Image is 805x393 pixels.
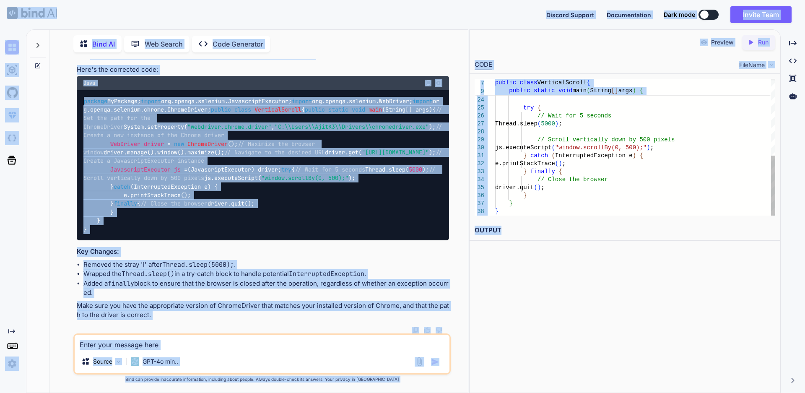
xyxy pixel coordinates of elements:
span: js [174,166,181,173]
span: } [495,208,499,215]
span: ; [558,120,562,127]
img: Bind AI [7,7,57,19]
span: "[URL][DOMAIN_NAME]" [362,148,429,156]
span: class [519,79,537,86]
span: e.printStackTrace [495,160,555,167]
img: like [424,327,431,333]
span: ( [576,88,579,95]
h3: Key Changes: [77,247,449,257]
span: void [352,106,365,113]
span: = [167,140,171,148]
span: public [211,106,231,113]
span: VerticalScroll [537,79,587,86]
img: chevron down [768,61,775,68]
p: Make sure you have the appropriate version of ChromeDriver that matches your installed version of... [77,301,449,320]
span: Discord Support [546,11,594,18]
span: try [281,166,291,173]
div: 29 [475,136,484,144]
span: String [590,87,611,94]
div: 30 [475,144,484,152]
span: ( [587,87,590,94]
span: // Wait for 5 seconds [537,112,611,119]
span: ) [632,87,636,94]
div: 37 [475,200,484,208]
span: import [413,97,433,105]
span: { [639,87,643,94]
span: 5000 [541,120,555,127]
img: premium [5,108,19,122]
span: ; [541,184,544,191]
div: CODE [475,60,492,70]
span: finally [530,168,555,175]
div: 32 [475,160,484,168]
span: // Maximize the browser window [83,140,318,156]
span: import [292,97,312,105]
span: ) [647,144,650,151]
img: copy [412,327,419,333]
span: void [558,87,573,94]
span: args [618,87,633,94]
span: ) [537,184,540,191]
div: 35 [475,184,484,192]
code: MyPackage; org.openqa.selenium.JavascriptExecutor; org.openqa.selenium.WebDriver; org.openqa.sele... [83,97,446,234]
img: githubLight [5,86,19,100]
span: WebDriver [110,140,140,148]
img: GPT-4o mini [131,357,139,366]
p: Run [758,38,769,47]
img: copy [425,80,431,86]
div: 31 [475,152,484,160]
span: ( [537,120,540,127]
span: ChromeDriver [187,140,228,148]
span: // Scroll vertically down by 500 pixels [83,166,439,182]
span: ; [650,144,653,151]
code: finally [108,279,134,288]
span: // Navigate to the desired URL [224,148,325,156]
div: 27 [475,120,484,128]
span: } [523,192,527,199]
code: Thread.sleep() [122,270,174,278]
img: Pick Models [115,358,122,365]
button: Discord Support [546,10,594,19]
span: // Create a JavascriptExecutor instance [83,148,446,164]
li: Added a block to ensure that the browser is closed after the operation, regardless of whether an ... [83,279,449,298]
span: ) [643,88,647,95]
span: driver.quit [495,184,534,191]
span: public [495,79,516,86]
span: // Wait for 5 seconds [295,166,365,173]
span: ( [551,152,555,159]
img: settings [5,357,19,371]
span: static [534,87,555,94]
div: 28 [475,128,484,136]
span: try [523,104,534,111]
span: main [369,106,382,113]
img: chat [5,40,19,55]
span: catch [114,183,130,190]
span: driver; [647,88,671,95]
span: ( [551,144,555,151]
img: icon [431,358,439,366]
span: ) [632,152,636,159]
span: // Set the path for the ChromeDriver [83,106,446,130]
span: Thread.sleep [495,120,538,127]
span: } [509,200,512,207]
img: darkCloudIdeIcon [5,131,19,145]
p: Bind can provide inaccurate information, including about people. Always double-check its answers.... [73,376,451,383]
p: GPT-4o min.. [143,357,178,366]
span: // Scroll vertically down by 500 pixels [537,136,675,143]
img: Open in Browser [435,79,442,87]
span: finally [114,200,137,208]
span: [ [611,87,615,94]
div: 34 [475,176,484,184]
span: } [523,168,527,175]
span: // Close the browser [140,200,208,208]
span: JavascriptExecutor [110,166,171,173]
img: dislike [436,327,442,333]
span: = [184,166,187,173]
span: js.executeScript [495,144,551,151]
span: public [509,87,530,94]
span: package [84,97,107,105]
span: ( [534,184,537,191]
p: Web Search [145,39,183,49]
span: { [639,152,643,159]
code: Thread.sleep(5000); [162,260,234,269]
